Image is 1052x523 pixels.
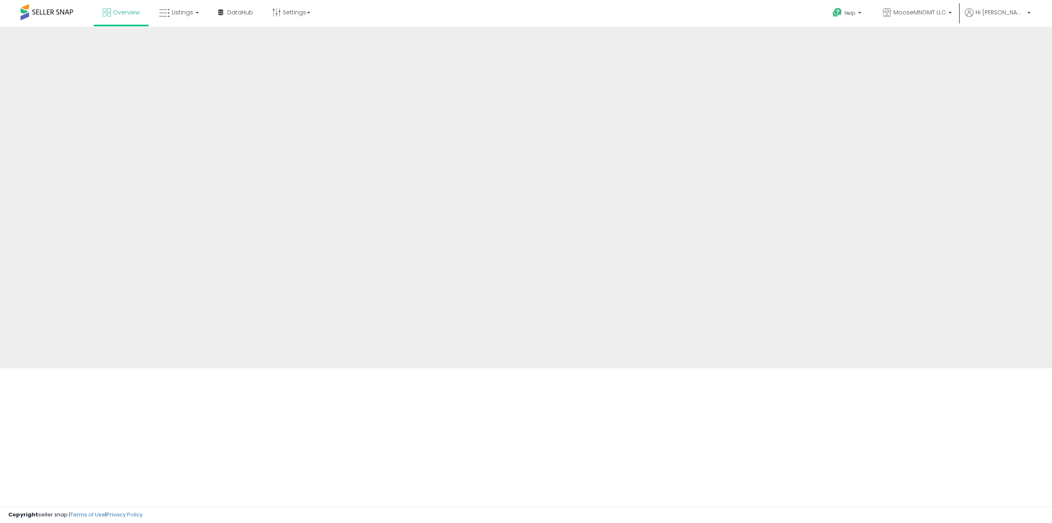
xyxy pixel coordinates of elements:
a: Hi [PERSON_NAME] [965,8,1031,27]
span: Overview [113,8,140,16]
span: DataHub [227,8,253,16]
i: Get Help [832,7,842,18]
span: Listings [172,8,193,16]
a: Help [826,1,870,27]
span: Hi [PERSON_NAME] [976,8,1025,16]
span: MooseMNGMT LLC [893,8,946,16]
span: Help [844,9,856,16]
